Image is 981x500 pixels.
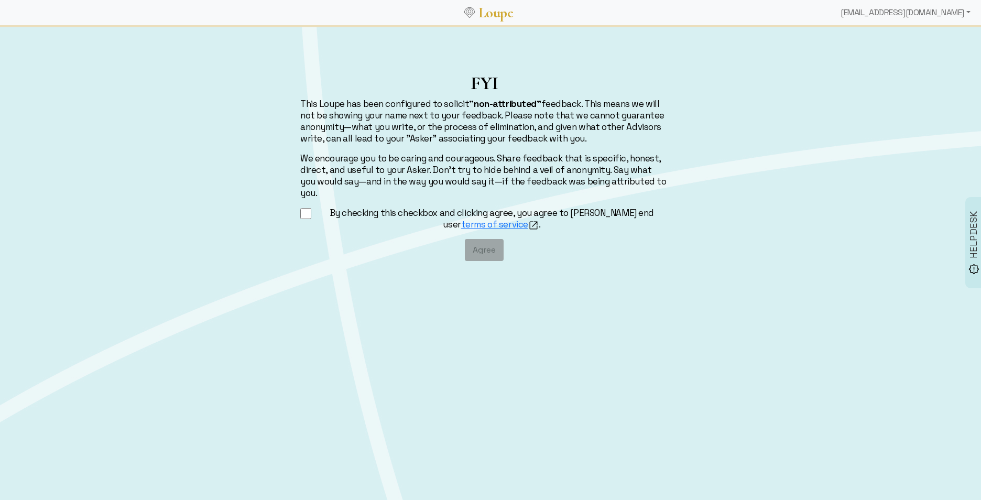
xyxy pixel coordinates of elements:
p: This Loupe has been configured to solicit feedback. This means we will not be showing your name n... [300,98,668,144]
strong: "non-attributed" [469,98,541,110]
img: FFFF [528,220,539,231]
label: By checking this checkbox and clicking agree, you agree to [PERSON_NAME] end user . [315,207,668,231]
a: Loupe [475,3,517,23]
div: [EMAIL_ADDRESS][DOMAIN_NAME] [836,2,975,23]
p: We encourage you to be caring and courageous. Share feedback that is specific, honest, direct, an... [300,153,668,199]
h1: FYI [300,72,668,94]
img: Loupe Logo [464,7,475,18]
img: brightness_alert_FILL0_wght500_GRAD0_ops.svg [968,264,979,275]
a: terms of serviceFFFF [461,219,539,230]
